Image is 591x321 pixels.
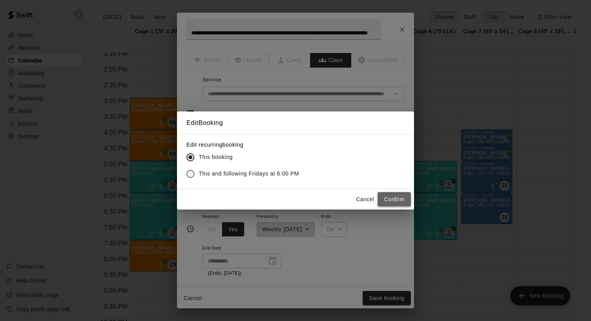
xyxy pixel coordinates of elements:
[352,192,378,207] button: Cancel
[186,141,305,149] label: Edit recurring booking
[199,153,233,161] span: This booking
[177,111,414,134] h2: Edit Booking
[378,192,411,207] button: Confirm
[199,170,299,178] span: This and following Fridays at 6:00 PM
